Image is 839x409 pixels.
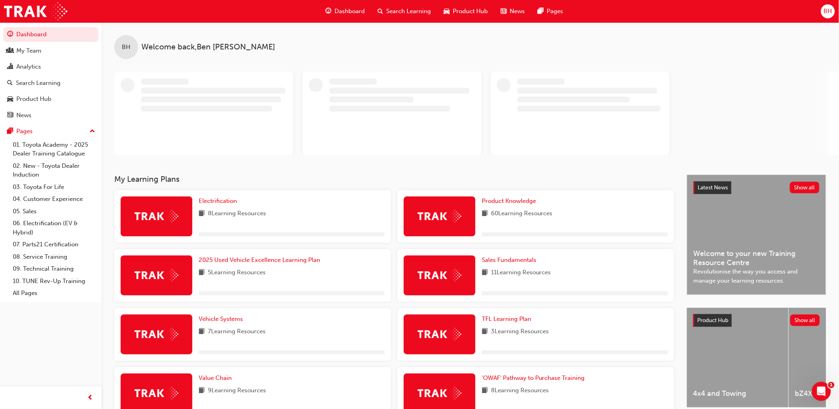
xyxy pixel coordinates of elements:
span: 8 Learning Resources [208,209,266,219]
span: search-icon [7,80,13,87]
img: Trak [418,210,462,222]
a: 08. Service Training [10,251,98,263]
a: 03. Toyota For Life [10,181,98,193]
div: Product Hub [16,94,51,104]
span: people-icon [7,47,13,55]
span: news-icon [501,6,507,16]
a: 06. Electrification (EV & Hybrid) [10,217,98,238]
span: 5 Learning Resources [208,268,266,278]
a: news-iconNews [494,3,531,20]
div: My Team [16,46,41,55]
span: News [510,7,525,16]
div: Pages [16,127,33,136]
span: book-icon [199,268,205,278]
span: Dashboard [334,7,365,16]
img: Trak [135,328,178,340]
span: Product Hub [453,7,488,16]
a: Electrification [199,197,240,206]
a: Trak [4,2,67,20]
img: Trak [418,269,462,281]
button: Pages [3,124,98,139]
span: 7 Learning Resources [208,327,266,337]
span: BH [824,7,832,16]
span: book-icon [482,327,488,337]
a: pages-iconPages [531,3,569,20]
button: BH [821,4,835,18]
span: Pages [547,7,563,16]
span: chart-icon [7,63,13,71]
a: 05. Sales [10,205,98,218]
span: book-icon [482,209,488,219]
a: 4x4 and Towing [687,308,788,407]
span: Revolutionise the way you access and manage your learning resources. [694,267,819,285]
span: Search Learning [386,7,431,16]
a: Search Learning [3,76,98,90]
a: Analytics [3,59,98,74]
a: Product HubShow all [693,314,820,327]
a: TFL Learning Plan [482,315,534,324]
span: car-icon [444,6,450,16]
span: 9 Learning Resources [208,386,266,396]
a: Value Chain [199,374,235,383]
img: Trak [135,210,178,222]
a: search-iconSearch Learning [371,3,437,20]
a: 10. TUNE Rev-Up Training [10,275,98,287]
a: 07. Parts21 Certification [10,238,98,251]
a: All Pages [10,287,98,299]
span: book-icon [482,268,488,278]
span: search-icon [377,6,383,16]
h3: My Learning Plans [114,175,674,184]
a: Product Knowledge [482,197,539,206]
span: 60 Learning Resources [491,209,553,219]
span: pages-icon [538,6,544,16]
div: News [16,111,31,120]
span: BH [122,43,131,52]
a: car-iconProduct Hub [437,3,494,20]
a: Latest NewsShow allWelcome to your new Training Resource CentreRevolutionise the way you access a... [687,175,826,295]
img: Trak [418,328,462,340]
span: book-icon [199,209,205,219]
span: Product Knowledge [482,197,536,204]
button: DashboardMy TeamAnalyticsSearch LearningProduct HubNews [3,26,98,124]
img: Trak [135,269,178,281]
span: up-icon [90,126,95,137]
div: Search Learning [16,79,61,88]
span: 1 [828,382,835,388]
iframe: Intercom live chat [812,382,831,401]
button: Show all [790,182,820,193]
a: 01. Toyota Academy - 2025 Dealer Training Catalogue [10,139,98,160]
a: Product Hub [3,92,98,106]
span: Sales Fundamentals [482,256,536,263]
span: Value Chain [199,374,232,381]
span: 11 Learning Resources [491,268,551,278]
div: Analytics [16,62,41,71]
a: 04. Customer Experience [10,193,98,205]
span: 'OWAF' Pathway to Purchase Training [482,374,585,381]
a: 'OWAF' Pathway to Purchase Training [482,374,588,383]
span: news-icon [7,112,13,119]
span: book-icon [199,327,205,337]
span: Vehicle Systems [199,315,243,322]
span: Welcome back , Ben [PERSON_NAME] [141,43,275,52]
a: Dashboard [3,27,98,42]
span: guage-icon [325,6,331,16]
a: 02. New - Toyota Dealer Induction [10,160,98,181]
span: car-icon [7,96,13,103]
span: book-icon [482,386,488,396]
a: 09. Technical Training [10,263,98,275]
span: Welcome to your new Training Resource Centre [694,249,819,267]
a: 2025 Used Vehicle Excellence Learning Plan [199,256,323,265]
a: Vehicle Systems [199,315,246,324]
span: book-icon [199,386,205,396]
span: 8 Learning Resources [491,386,549,396]
a: Latest NewsShow all [694,181,819,194]
img: Trak [418,387,462,399]
button: Show all [790,315,820,326]
span: pages-icon [7,128,13,135]
a: News [3,108,98,123]
span: 3 Learning Resources [491,327,549,337]
span: 2025 Used Vehicle Excellence Learning Plan [199,256,320,263]
a: My Team [3,43,98,58]
a: Sales Fundamentals [482,256,540,265]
